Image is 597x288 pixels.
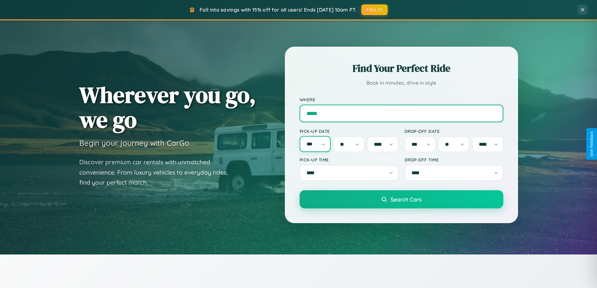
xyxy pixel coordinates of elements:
span: Fall into savings with 15% off for all users! Ends [DATE] 10am PT. [200,7,357,13]
label: Where [300,97,503,102]
label: Pick-up Date [300,128,398,134]
h3: Begin your journey with CarGo [79,138,189,148]
div: Give Feedback [589,131,594,157]
p: Discover premium car rentals with unmatched convenience. From luxury vehicles to everyday rides, ... [79,157,236,188]
label: Pick-up Time [300,157,398,162]
h1: Wherever you go, we go [79,82,256,132]
label: Drop-off Date [405,128,503,134]
button: FALL15 [361,4,388,15]
p: Book in minutes, drive in style [300,78,503,87]
h2: Find Your Perfect Ride [300,61,503,75]
label: Drop-off Time [405,157,503,162]
button: Search Cars [300,190,503,208]
span: Search Cars [390,196,422,203]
